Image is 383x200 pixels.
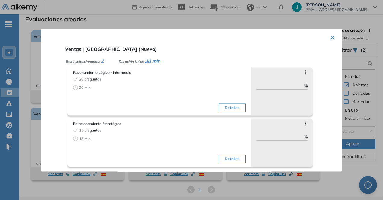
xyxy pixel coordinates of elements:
span: check [73,128,78,133]
span: check [73,77,78,82]
button: Detalles [219,103,245,112]
button: × [330,31,335,43]
span: % [304,133,308,140]
span: clock-circle [73,85,78,90]
span: 2 [101,58,104,64]
span: clock-circle [73,136,78,141]
span: 20 preguntas [79,76,101,82]
span: 38 min [145,58,160,64]
span: Duración total: [118,59,144,63]
span: 12 preguntas [79,128,101,133]
span: % [304,82,308,89]
span: Relacionamiento Estratégico [73,121,246,126]
span: Razonamiento Lógico - Intermedio [73,70,246,75]
span: 18 min [79,136,91,141]
span: 20 min [79,85,91,90]
span: Tests seleccionados: [65,59,100,63]
span: Ventas | [GEOGRAPHIC_DATA] (Nuevo) [65,46,157,52]
button: Detalles [219,155,245,163]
